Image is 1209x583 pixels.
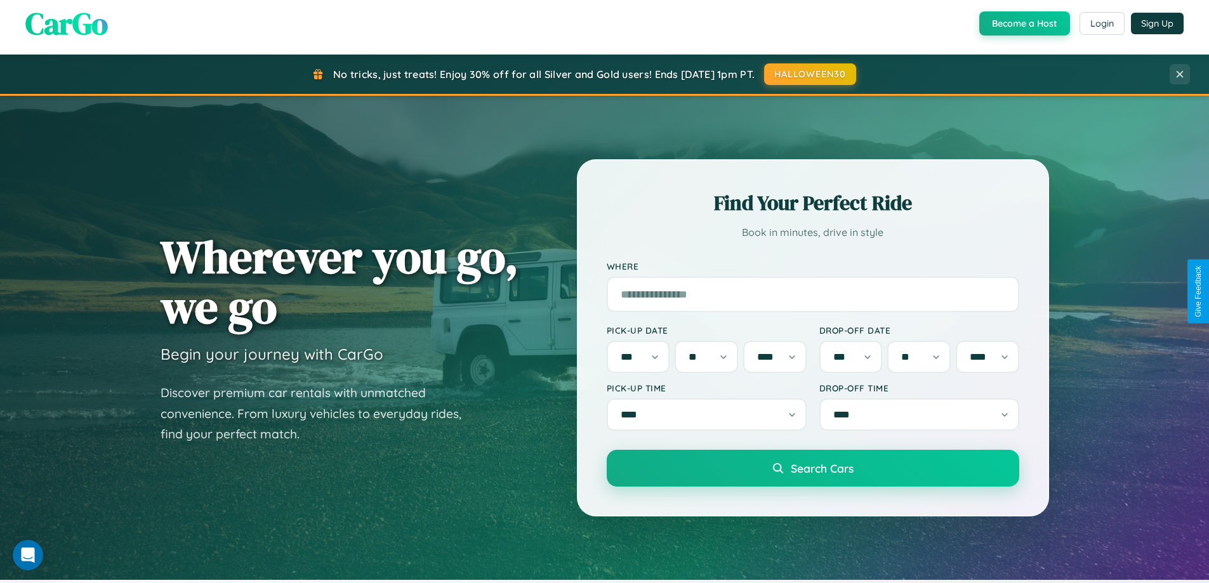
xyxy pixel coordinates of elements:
p: Discover premium car rentals with unmatched convenience. From luxury vehicles to everyday rides, ... [161,383,478,445]
h3: Begin your journey with CarGo [161,344,383,364]
iframe: Intercom live chat [13,540,43,570]
label: Pick-up Date [607,325,807,336]
button: HALLOWEEN30 [764,63,856,85]
span: CarGo [25,3,108,44]
div: Give Feedback [1194,266,1203,317]
p: Book in minutes, drive in style [607,223,1019,242]
button: Become a Host [979,11,1070,36]
button: Sign Up [1131,13,1184,34]
h1: Wherever you go, we go [161,232,519,332]
label: Drop-off Time [819,383,1019,393]
button: Search Cars [607,450,1019,487]
label: Drop-off Date [819,325,1019,336]
span: Search Cars [791,461,854,475]
button: Login [1080,12,1125,35]
h2: Find Your Perfect Ride [607,189,1019,217]
label: Where [607,261,1019,272]
span: No tricks, just treats! Enjoy 30% off for all Silver and Gold users! Ends [DATE] 1pm PT. [333,68,755,81]
label: Pick-up Time [607,383,807,393]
